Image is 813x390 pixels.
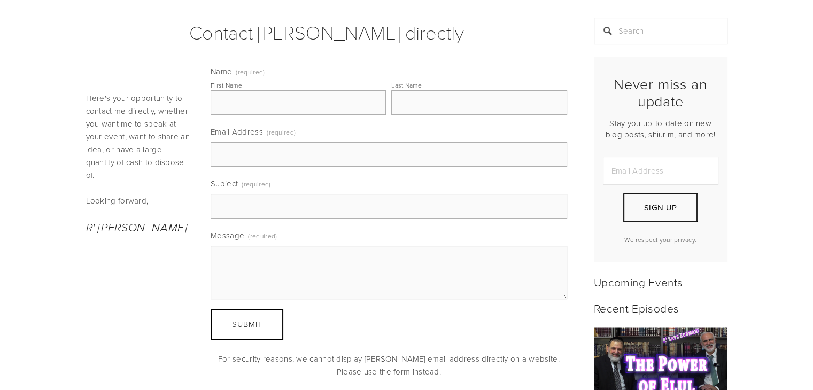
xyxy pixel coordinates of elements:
[242,176,270,192] span: (required)
[211,353,567,378] p: For security reasons, we cannot display [PERSON_NAME] email address directly on a website. Please...
[623,193,697,222] button: Sign Up
[86,92,193,182] p: Here's your opportunity to contact me directly, whether you want me to speak at your event, want ...
[211,230,244,241] span: Message
[86,18,567,46] h1: Contact [PERSON_NAME] directly
[594,275,727,288] h2: Upcoming Events
[211,126,263,137] span: Email Address
[267,124,296,140] span: (required)
[236,69,265,75] span: (required)
[232,318,262,330] span: Submit
[211,66,232,77] span: Name
[603,118,718,140] p: Stay you up-to-date on new blog posts, shiurim, and more!
[248,228,277,244] span: (required)
[603,75,718,110] h2: Never miss an update
[391,81,422,90] div: Last Name
[86,221,188,235] em: R' [PERSON_NAME]
[594,18,727,44] input: Search
[603,157,718,185] input: Email Address
[603,235,718,244] p: We respect your privacy.
[594,301,727,315] h2: Recent Episodes
[211,309,283,340] button: SubmitSubmit
[211,178,238,189] span: Subject
[211,81,242,90] div: First Name
[644,202,677,213] span: Sign Up
[86,194,193,207] p: Looking forward,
